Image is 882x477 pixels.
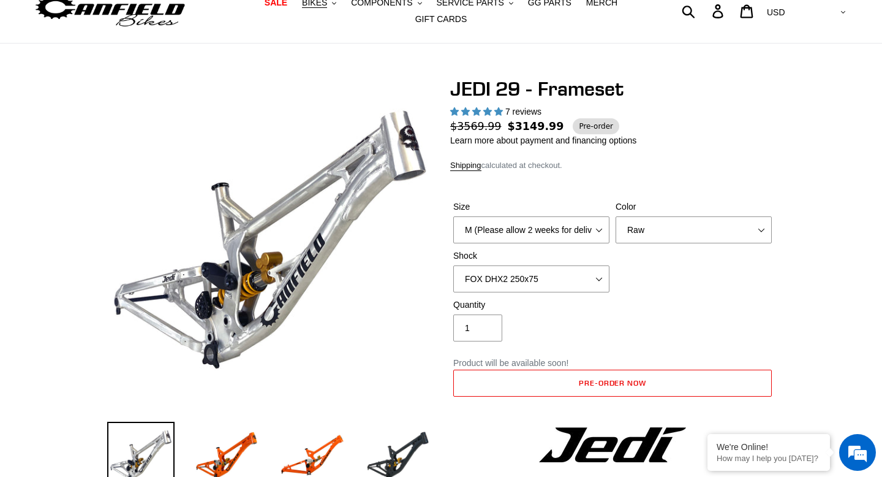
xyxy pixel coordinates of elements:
[450,135,636,145] a: Learn more about payment and financing options
[450,107,505,116] span: 5.00 stars
[450,118,508,134] span: $3569.99
[453,200,609,213] label: Size
[579,378,646,387] span: Pre-order now
[505,107,541,116] span: 7 reviews
[409,11,473,28] a: GIFT CARDS
[717,442,821,452] div: We're Online!
[450,159,775,172] div: calculated at checkout.
[453,299,609,311] label: Quantity
[508,118,564,134] span: $3149.99
[450,161,481,171] a: Shipping
[717,454,821,463] p: How may I help you today?
[616,200,772,213] label: Color
[453,370,772,397] button: Add to cart
[453,357,772,370] p: Product will be available soon!
[450,77,775,101] h1: JEDI 29 - Frameset
[453,250,609,262] label: Shock
[573,118,619,134] span: Pre-order
[415,14,467,25] span: GIFT CARDS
